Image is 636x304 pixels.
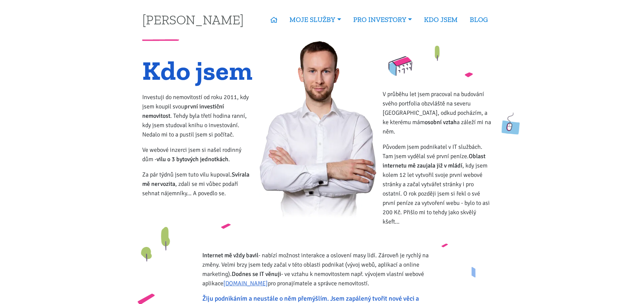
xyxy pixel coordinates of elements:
strong: vilu o 3 bytových jednotkách [157,156,228,163]
p: Ve webové inzerci jsem si našel rodinný dům - . [142,145,253,164]
h1: Kdo jsem [142,59,253,82]
strong: osobní vztah [425,118,457,126]
a: MOJE SLUŽBY [283,12,347,27]
a: PRO INVESTORY [347,12,418,27]
p: - nabízí možnost interakce a oslovení masy lidí. Zároveň je rychlý na změny. Velmi brzy jsem tedy... [202,251,434,288]
p: Investuji do nemovitostí od roku 2011, kdy jsem koupil svou . Tehdy byla třetí hodina ranní, kdy ... [142,92,253,139]
p: V průběhu let jsem pracoval na budování svého portfolia obzvláště na severu [GEOGRAPHIC_DATA], od... [383,89,494,136]
a: BLOG [464,12,494,27]
p: Původem jsem podnikatel v IT službách. Tam jsem vydělal své první peníze. , kdy jsem kolem 12 let... [383,142,494,226]
strong: Internet mě vždy bavil [202,252,258,259]
a: [PERSON_NAME] [142,13,244,26]
a: KDO JSEM [418,12,464,27]
a: [DOMAIN_NAME] [223,280,268,287]
strong: Dodnes se IT věnuji [232,270,281,278]
p: Za pár týdnů jsem tuto vilu kupoval. , zdali se mi vůbec podaří sehnat nájemníky… A povedlo se. [142,170,253,198]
